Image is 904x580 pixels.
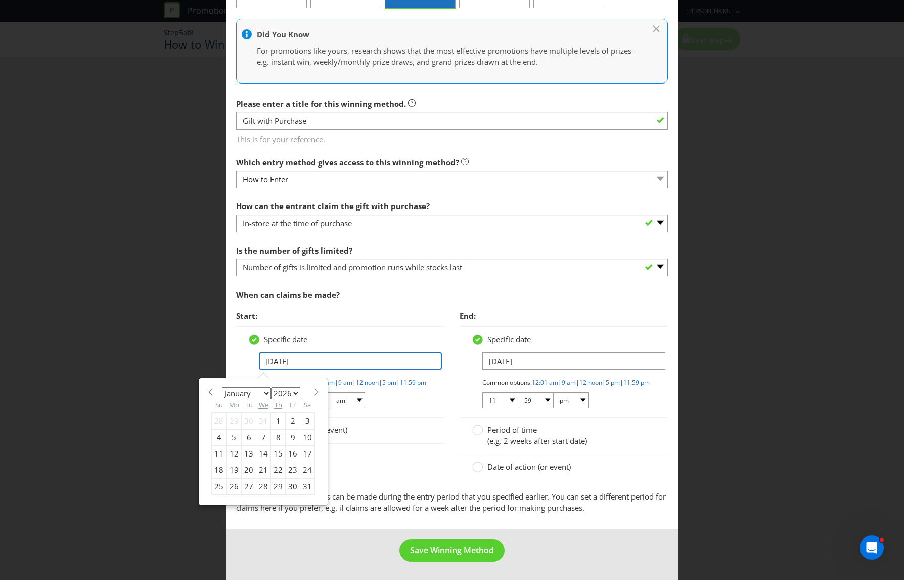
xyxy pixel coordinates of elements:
span: | [335,378,338,387]
div: 30 [242,413,256,429]
div: 2 [286,413,300,429]
div: 29 [227,413,242,429]
div: 11 [212,446,227,462]
iframe: Intercom live chat [860,535,884,560]
div: 12 [227,446,242,462]
abbr: Sunday [215,400,223,409]
span: Common options: [482,378,532,387]
a: 12 noon [356,378,379,387]
div: 31 [256,413,271,429]
div: 7 [256,429,271,445]
div: 6 [242,429,256,445]
div: 28 [212,413,227,429]
div: 28 [256,478,271,494]
a: 9 am [562,378,576,387]
span: Is the number of gifts limited? [236,245,352,256]
button: Save Winning Method [399,539,505,562]
div: 25 [212,478,227,494]
a: 12 noon [579,378,602,387]
input: DD/MM/YY [482,352,665,370]
span: End: [460,311,476,321]
div: 23 [286,462,300,478]
div: 26 [227,478,242,494]
span: Period of time [487,425,537,435]
span: Specific date [264,334,307,344]
abbr: Friday [290,400,296,409]
span: (e.g. 2 weeks after start date) [487,436,587,446]
div: 9 [286,429,300,445]
abbr: Tuesday [245,400,253,409]
abbr: Wednesday [259,400,268,409]
span: Start: [236,311,257,321]
a: 11:59 pm [400,378,426,387]
div: 20 [242,462,256,478]
div: 15 [271,446,286,462]
div: 24 [300,462,315,478]
div: 13 [242,446,256,462]
span: | [352,378,356,387]
div: 19 [227,462,242,478]
input: DD/MM/YY [259,352,442,370]
p: We've assumed that claims can be made during the entry period that you specified earlier. You can... [236,491,668,513]
div: 4 [212,429,227,445]
div: 17 [300,446,315,462]
div: 14 [256,446,271,462]
span: Save Winning Method [410,545,494,556]
span: How can the entrant claim the gift with purchase? [236,201,430,211]
a: 9 am [338,378,352,387]
span: Date of action (or event) [487,462,571,472]
span: | [396,378,400,387]
span: | [558,378,562,387]
div: 1 [271,413,286,429]
a: 11:59 pm [623,378,650,387]
div: 22 [271,462,286,478]
span: | [620,378,623,387]
div: 5 [227,429,242,445]
div: 27 [242,478,256,494]
a: 5 pm [382,378,396,387]
a: 5 pm [606,378,620,387]
p: For promotions like yours, research shows that the most effective promotions have multiple levels... [257,46,637,67]
span: Which entry method gives access to this winning method? [236,157,459,168]
div: 30 [286,478,300,494]
div: 31 [300,478,315,494]
div: 10 [300,429,315,445]
div: 29 [271,478,286,494]
span: Specific date [487,334,531,344]
span: | [576,378,579,387]
span: When can claims be made? [236,289,340,300]
abbr: Monday [229,400,239,409]
span: | [379,378,382,387]
abbr: Saturday [304,400,311,409]
div: 3 [300,413,315,429]
a: 12:01 am [532,378,558,387]
div: 18 [212,462,227,478]
div: 8 [271,429,286,445]
span: | [602,378,606,387]
div: 16 [286,446,300,462]
span: Please enter a title for this winning method. [236,99,406,109]
span: This is for your reference. [236,130,668,145]
abbr: Thursday [275,400,282,409]
div: 21 [256,462,271,478]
